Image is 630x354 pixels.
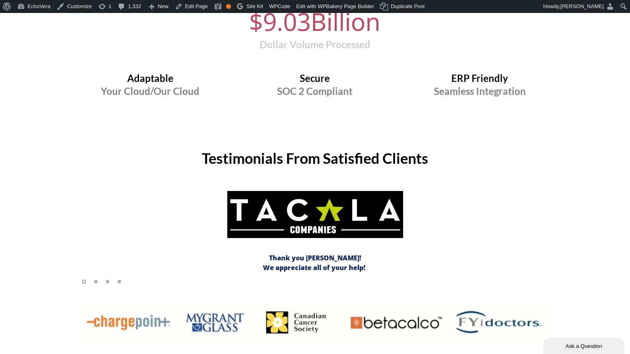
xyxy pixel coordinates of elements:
span: Adaptable [127,72,173,84]
div: OK [226,4,231,9]
strong: Thank you [PERSON_NAME]! We appreciate all of your help! [263,253,367,272]
span: Testimonials From Satisfied Clients [202,149,428,167]
span: SOC 2 Compliant [277,85,352,97]
span: Site Kit [246,3,263,9]
span: $9.03Billion [249,5,380,38]
span: Your Cloud/Our Cloud [101,72,199,97]
h4: Secure [243,72,387,98]
h4: Dollar Volume Processed [78,38,552,51]
h4: ERP Friendly [408,72,552,98]
iframe: chat widget [543,336,626,354]
span: Seamless Integration [434,85,526,97]
span: [PERSON_NAME] [560,3,604,9]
